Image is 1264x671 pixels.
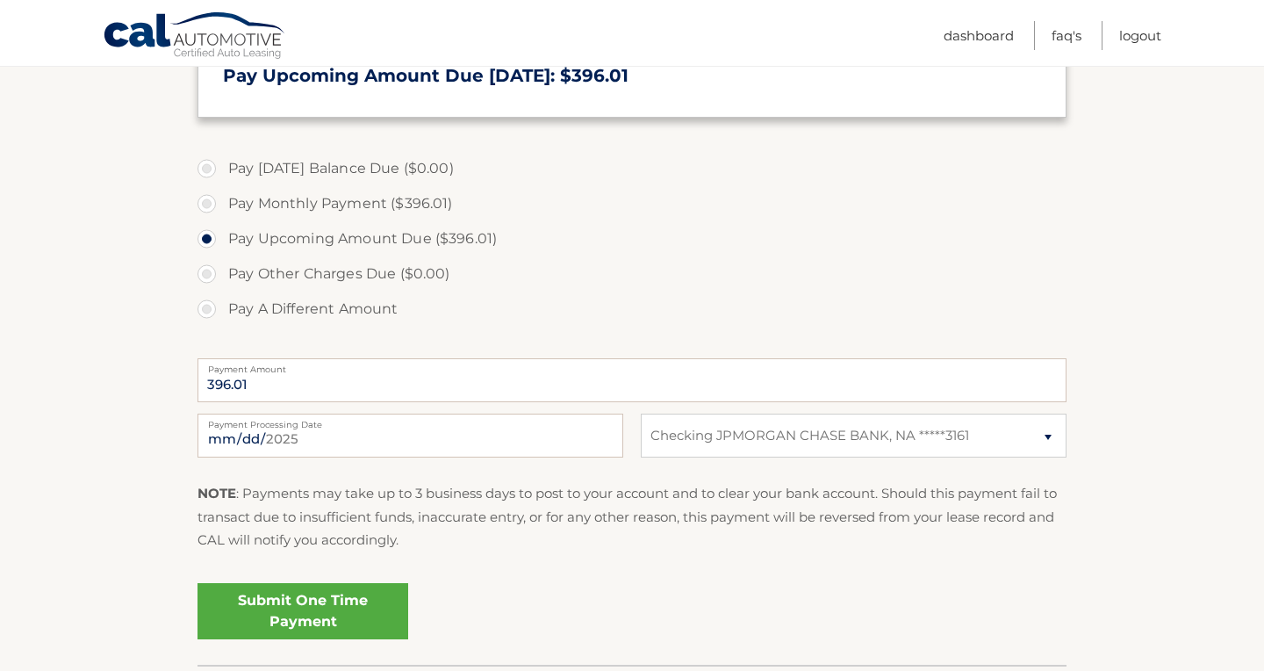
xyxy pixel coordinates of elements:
[197,414,623,458] input: Payment Date
[197,292,1066,327] label: Pay A Different Amount
[197,485,236,501] strong: NOTE
[197,358,1066,372] label: Payment Amount
[197,482,1066,552] p: : Payments may take up to 3 business days to post to your account and to clear your bank account....
[944,21,1014,50] a: Dashboard
[197,583,408,639] a: Submit One Time Payment
[197,414,623,428] label: Payment Processing Date
[197,221,1066,256] label: Pay Upcoming Amount Due ($396.01)
[103,11,287,62] a: Cal Automotive
[1119,21,1161,50] a: Logout
[197,151,1066,186] label: Pay [DATE] Balance Due ($0.00)
[197,358,1066,402] input: Payment Amount
[197,256,1066,292] label: Pay Other Charges Due ($0.00)
[197,186,1066,221] label: Pay Monthly Payment ($396.01)
[223,65,1041,87] h3: Pay Upcoming Amount Due [DATE]: $396.01
[1052,21,1081,50] a: FAQ's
